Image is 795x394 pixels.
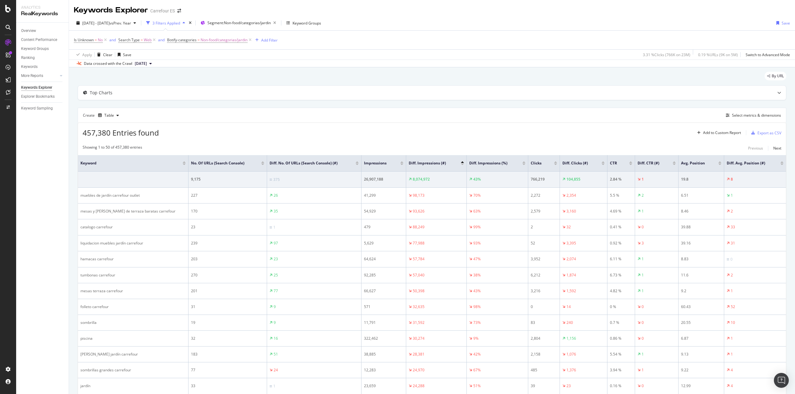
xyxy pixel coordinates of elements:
[409,160,452,166] span: Diff. Impressions (#)
[191,177,264,182] div: 9,175
[273,177,280,182] div: 375
[731,272,733,278] div: 2
[731,320,735,325] div: 10
[757,130,781,136] div: Export as CSV
[21,105,53,112] div: Keyword Sampling
[473,336,479,341] div: 9%
[531,240,557,246] div: 52
[293,20,321,26] div: Keyword Groups
[413,320,425,325] div: 31,592
[731,288,733,294] div: 1
[118,37,140,43] span: Search Type
[773,146,781,151] div: Next
[83,128,159,138] span: 457,380 Entries found
[610,383,632,389] div: 0.16 %
[413,224,425,230] div: 88,249
[95,37,97,43] span: =
[731,383,733,389] div: 4
[21,73,58,79] a: More Reports
[191,224,264,230] div: 23
[469,160,513,166] span: Diff. Impressions (%)
[413,367,425,373] div: 24,970
[531,177,557,182] div: 766,219
[743,50,790,60] button: Switch to Advanced Mode
[364,288,403,294] div: 66,627
[473,304,481,310] div: 98%
[681,256,722,262] div: 8.83
[191,351,264,357] div: 183
[80,208,186,214] div: mesas y [PERSON_NAME] de terraza baratas carrefour
[566,224,571,230] div: 32
[610,256,632,262] div: 6.11 %
[473,320,481,325] div: 73%
[364,304,403,310] div: 571
[80,367,186,373] div: sombrillas grandes carrefour
[364,240,403,246] div: 5,629
[566,177,580,182] div: 104,855
[21,46,64,52] a: Keyword Groups
[152,20,180,26] div: 3 Filters Applied
[749,128,781,138] button: Export as CSV
[74,37,94,43] span: Is Unknown
[191,256,264,262] div: 203
[274,208,278,214] div: 35
[772,74,784,78] span: By URL
[274,367,278,373] div: 24
[274,351,278,357] div: 51
[364,208,403,214] div: 54,929
[566,367,576,373] div: 1,376
[610,304,632,310] div: 0 %
[21,93,64,100] a: Explorer Bookmarks
[746,52,790,57] div: Switch to Advanced Mode
[681,288,722,294] div: 9.2
[531,224,557,230] div: 2
[610,320,632,325] div: 0.7 %
[21,55,64,61] a: Ranking
[413,177,430,182] div: 8,074,972
[261,38,278,43] div: Add Filter
[74,50,92,60] button: Apply
[274,336,278,341] div: 16
[566,288,576,294] div: 1,592
[610,351,632,357] div: 5.54 %
[473,383,481,389] div: 51%
[681,304,722,310] div: 60.43
[681,208,722,214] div: 8.46
[473,208,481,214] div: 63%
[413,256,425,262] div: 57,784
[191,240,264,246] div: 239
[274,320,276,325] div: 9
[191,336,264,341] div: 32
[110,20,131,26] span: vs Prev. Year
[681,336,722,341] div: 6.87
[566,272,576,278] div: 1,874
[198,37,200,43] span: =
[473,367,481,373] div: 67%
[141,37,143,43] span: =
[531,320,557,325] div: 83
[191,208,264,214] div: 170
[191,193,264,198] div: 227
[274,288,278,294] div: 77
[773,145,781,152] button: Next
[80,193,186,198] div: muebles de jardín carrefour outlet
[84,61,132,66] div: Data crossed with the Crawl
[80,288,186,294] div: mesas terraza carrefour
[364,320,403,325] div: 11,791
[80,272,186,278] div: tumbonas carrefour
[681,240,722,246] div: 39.16
[144,36,152,44] span: Web
[364,177,403,182] div: 26,907,188
[83,145,142,152] div: Showing 1 to 50 of 457,380 entries
[364,193,403,198] div: 41,299
[566,351,576,357] div: 1,076
[274,240,278,246] div: 97
[158,37,165,43] button: and
[364,224,403,230] div: 479
[566,193,576,198] div: 2,354
[123,52,131,57] div: Save
[273,225,275,230] div: 1
[610,208,632,214] div: 4.69 %
[95,50,112,60] button: Clear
